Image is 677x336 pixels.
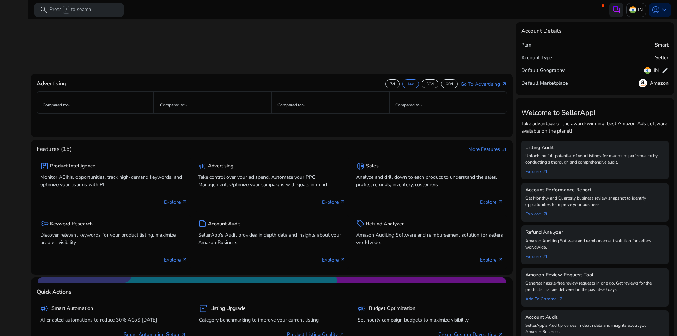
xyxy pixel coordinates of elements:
[198,231,346,246] p: SellerApp's Audit provides in depth data and insights about your Amazon Business.
[525,322,664,335] p: SellerApp's Audit provides in depth data and insights about your Amazon Business.
[654,68,659,74] h5: IN
[208,163,233,169] h5: Advertising
[525,314,664,320] h5: Account Audit
[185,102,187,108] span: -
[40,173,188,188] p: Monitor ASINs, opportunities, track high-demand keywords, and optimize your listings with PI
[43,102,148,108] p: Compared to :
[51,306,93,312] h5: Smart Automation
[525,230,664,236] h5: Refund Analyzer
[358,304,366,313] span: campaign
[521,68,565,74] h5: Default Geography
[525,145,664,151] h5: Listing Audit
[164,198,188,206] p: Explore
[426,81,434,87] p: 30d
[210,306,246,312] h5: Listing Upgrade
[277,102,383,108] p: Compared to :
[661,67,669,74] span: edit
[395,102,501,108] p: Compared to :
[480,198,504,206] p: Explore
[525,165,554,175] a: Explorearrow_outward
[655,55,669,61] h5: Seller
[521,80,568,86] h5: Default Marketplace
[182,199,188,205] span: arrow_outward
[558,296,564,302] span: arrow_outward
[501,147,507,152] span: arrow_outward
[198,162,207,170] span: campaign
[356,173,504,188] p: Analyze and drill down to each product to understand the sales, profits, refunds, inventory, cust...
[303,102,305,108] span: -
[182,257,188,263] span: arrow_outward
[50,221,93,227] h5: Keyword Research
[358,316,504,324] p: Set hourly campaign budgets to maximize visibility
[525,208,554,218] a: Explorearrow_outward
[480,256,504,264] p: Explore
[340,257,346,263] span: arrow_outward
[340,199,346,205] span: arrow_outward
[521,109,669,117] h3: Welcome to SellerApp!
[525,250,554,260] a: Explorearrow_outward
[660,6,669,14] span: keyboard_arrow_down
[542,169,548,175] span: arrow_outward
[164,256,188,264] p: Explore
[366,163,379,169] h5: Sales
[199,304,207,313] span: inventory_2
[521,120,669,135] p: Take advantage of the award-winning, best Amazon Ads software available on the planet!
[421,102,422,108] span: -
[525,280,664,293] p: Generate hassle-free review requests in one go. Get reviews for the products that are delivered i...
[446,81,453,87] p: 60d
[525,187,664,193] h5: Account Performance Report
[638,4,643,16] p: IN
[525,195,664,208] p: Get Monthly and Quarterly business review snapshot to identify opportunities to improve your busi...
[366,221,404,227] h5: Refund Analyzer
[39,6,48,14] span: search
[199,316,345,324] p: Category benchmarking to improve your current listing
[461,80,507,88] a: Go To Advertisingarrow_outward
[356,162,365,170] span: donut_small
[49,6,91,14] p: Press to search
[63,6,69,14] span: /
[639,79,647,87] img: amazon.svg
[521,42,531,48] h5: Plan
[356,219,365,228] span: sell
[198,219,207,228] span: summarize
[40,162,49,170] span: package
[521,55,552,61] h5: Account Type
[468,146,507,153] a: More Featuresarrow_outward
[40,316,186,324] p: AI enabled automations to reduce 30% ACoS [DATE]
[525,153,664,165] p: Unlock the full potential of your listings for maximum performance by conducting a thorough and c...
[650,80,669,86] h5: Amazon
[369,306,415,312] h5: Budget Optimization
[655,42,669,48] h5: Smart
[390,81,395,87] p: 7d
[644,67,651,74] img: in.svg
[498,257,504,263] span: arrow_outward
[542,211,548,217] span: arrow_outward
[37,146,72,153] h4: Features (15)
[652,6,660,14] span: account_circle
[160,102,266,108] p: Compared to :
[68,102,70,108] span: -
[322,256,346,264] p: Explore
[322,198,346,206] p: Explore
[521,28,562,35] h4: Account Details
[40,231,188,246] p: Discover relevant keywords for your product listing, maximize product visibility
[50,163,96,169] h5: Product Intelligence
[629,6,636,13] img: in.svg
[501,81,507,87] span: arrow_outward
[356,231,504,246] p: Amazon Auditing Software and reimbursement solution for sellers worldwide.
[40,219,49,228] span: key
[407,81,414,87] p: 14d
[198,173,346,188] p: Take control over your ad spend, Automate your PPC Management, Optimize your campaigns with goals...
[40,304,49,313] span: campaign
[208,221,240,227] h5: Account Audit
[542,254,548,259] span: arrow_outward
[525,238,664,250] p: Amazon Auditing Software and reimbursement solution for sellers worldwide.
[498,199,504,205] span: arrow_outward
[37,80,67,87] h4: Advertising
[525,272,664,278] h5: Amazon Review Request Tool
[525,293,569,303] a: Add To Chrome
[37,289,72,295] h4: Quick Actions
